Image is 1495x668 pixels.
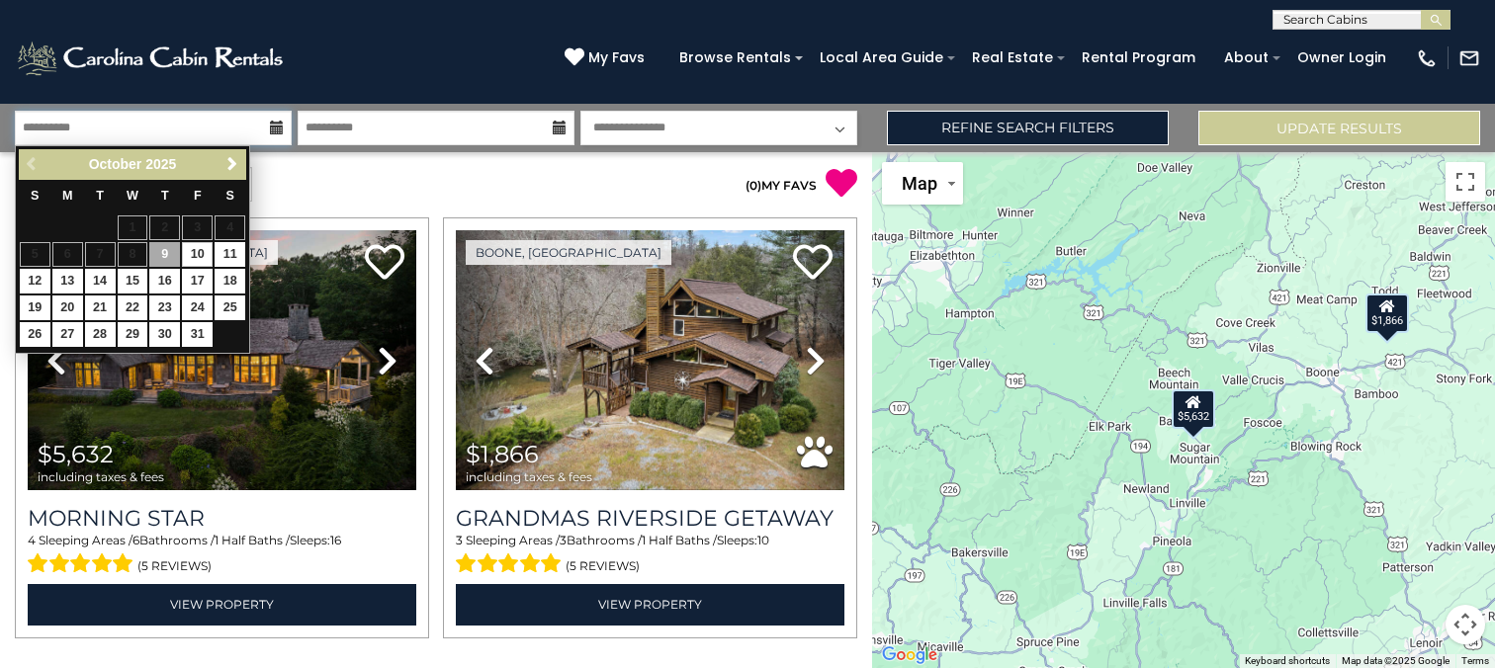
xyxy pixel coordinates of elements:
[85,322,116,347] a: 28
[149,295,180,320] a: 23
[118,322,148,347] a: 29
[52,269,83,293] a: 13
[118,269,148,293] a: 15
[127,189,138,203] span: Wednesday
[882,162,963,205] button: Change map style
[746,178,761,193] span: ( )
[1172,389,1215,429] div: $5,632
[1342,655,1450,666] span: Map data ©2025 Google
[887,111,1169,145] a: Refine Search Filters
[28,532,416,579] div: Sleeping Areas / Bathrooms / Sleeps:
[20,295,50,320] a: 19
[1446,605,1485,644] button: Map camera controls
[365,242,404,285] a: Add to favorites
[182,242,213,267] a: 10
[89,156,142,172] span: October
[456,533,463,547] span: 3
[28,533,36,547] span: 4
[38,440,114,468] span: $5,632
[149,242,180,267] a: 9
[28,584,416,625] a: View Property
[560,533,567,547] span: 3
[52,322,83,347] a: 27
[220,152,244,177] a: Next
[194,189,202,203] span: Friday
[31,189,39,203] span: Sunday
[466,240,671,265] a: Boone, [GEOGRAPHIC_DATA]
[456,584,844,625] a: View Property
[642,533,717,547] span: 1 Half Baths /
[132,533,139,547] span: 6
[96,189,104,203] span: Tuesday
[902,173,937,194] span: Map
[749,178,757,193] span: 0
[588,47,645,68] span: My Favs
[118,295,148,320] a: 22
[149,269,180,293] a: 16
[15,39,289,78] img: White-1-2.png
[456,505,844,532] a: Grandmas Riverside Getaway
[877,642,942,668] a: Open this area in Google Maps (opens a new window)
[145,156,176,172] span: 2025
[877,642,942,668] img: Google
[757,533,769,547] span: 10
[62,189,73,203] span: Monday
[1245,654,1330,668] button: Keyboard shortcuts
[456,532,844,579] div: Sleeping Areas / Bathrooms / Sleeps:
[215,533,290,547] span: 1 Half Baths /
[962,42,1063,73] a: Real Estate
[330,533,341,547] span: 16
[20,269,50,293] a: 12
[28,505,416,532] a: Morning Star
[1461,655,1489,666] a: Terms (opens in new tab)
[1365,293,1409,333] div: $1,866
[466,440,539,468] span: $1,866
[182,295,213,320] a: 24
[85,295,116,320] a: 21
[1287,42,1396,73] a: Owner Login
[1214,42,1278,73] a: About
[1072,42,1205,73] a: Rental Program
[810,42,953,73] a: Local Area Guide
[52,295,83,320] a: 20
[226,189,234,203] span: Saturday
[566,553,640,579] span: (5 reviews)
[456,230,844,490] img: thumbnail_163365011.jpeg
[793,242,833,285] a: Add to favorites
[565,47,650,69] a: My Favs
[224,156,240,172] span: Next
[466,470,592,483] span: including taxes & fees
[669,42,801,73] a: Browse Rentals
[20,322,50,347] a: 26
[1416,47,1438,69] img: phone-regular-white.png
[28,230,416,490] img: thumbnail_163276265.jpeg
[1198,111,1480,145] button: Update Results
[38,470,164,483] span: including taxes & fees
[85,269,116,293] a: 14
[1446,162,1485,202] button: Toggle fullscreen view
[182,269,213,293] a: 17
[215,295,245,320] a: 25
[746,178,817,193] a: (0)MY FAVS
[137,553,212,579] span: (5 reviews)
[215,269,245,293] a: 18
[182,322,213,347] a: 31
[161,189,169,203] span: Thursday
[1458,47,1480,69] img: mail-regular-white.png
[149,322,180,347] a: 30
[215,242,245,267] a: 11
